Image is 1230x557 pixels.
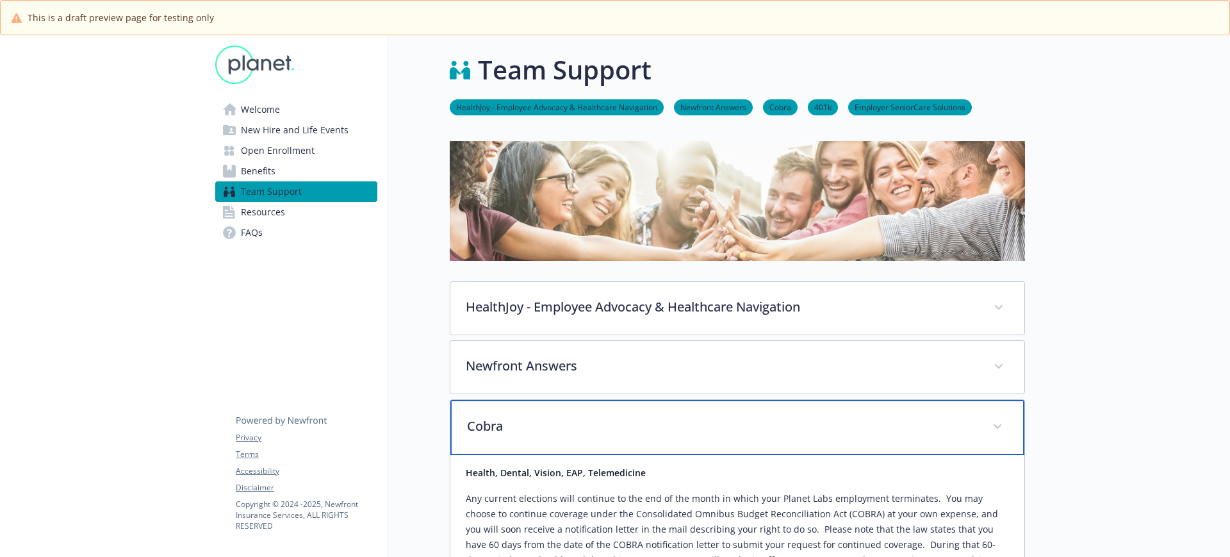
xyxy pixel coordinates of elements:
[241,181,302,202] span: Team Support
[241,222,263,243] span: FAQs
[236,482,377,494] a: Disclaimer
[848,101,972,113] a: Employer SeniorCare Solutions
[478,51,652,89] h1: Team Support
[241,99,280,120] span: Welcome
[674,101,753,113] a: Newfront Answers
[236,432,377,444] a: Privacy
[236,499,377,531] p: Copyright © 2024 - 2025 , Newfront Insurance Services, ALL RIGHTS RESERVED
[215,161,377,181] a: Benefits
[450,282,1024,335] div: HealthJoy - Employee Advocacy & Healthcare Navigation
[466,356,978,376] p: Newfront Answers
[450,400,1024,455] div: Cobra
[466,297,978,317] p: HealthJoy - Employee Advocacy & Healthcare Navigation
[28,11,214,24] span: This is a draft preview page for testing only
[215,181,377,202] a: Team Support
[808,101,838,113] a: 401k
[236,449,377,460] a: Terms
[215,222,377,243] a: FAQs
[466,467,646,479] strong: Health, Dental, Vision, EAP, Telemedicine
[215,140,377,161] a: Open Enrollment
[241,140,315,161] span: Open Enrollment
[215,120,377,140] a: New Hire and Life Events
[450,101,664,113] a: HealthJoy - Employee Advocacy & Healthcare Navigation
[241,202,285,222] span: Resources
[763,101,798,113] a: Cobra
[450,341,1024,394] div: Newfront Answers
[215,99,377,120] a: Welcome
[450,141,1025,261] img: team support page banner
[236,465,377,477] a: Accessibility
[241,161,275,181] span: Benefits
[215,202,377,222] a: Resources
[241,120,348,140] span: New Hire and Life Events
[467,417,977,436] p: Cobra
